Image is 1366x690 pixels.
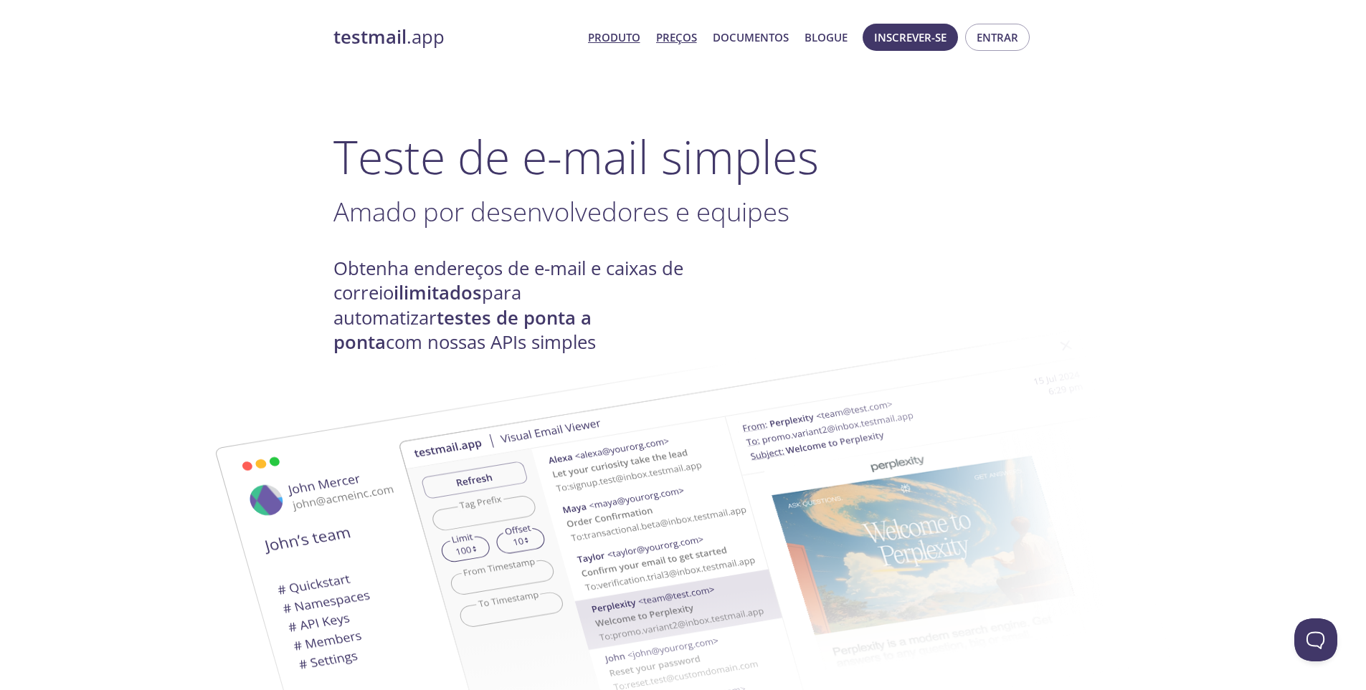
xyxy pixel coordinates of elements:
[1294,618,1337,661] iframe: Help Scout Beacon - Aberto
[713,30,789,44] font: Documentos
[805,28,848,47] a: Blogue
[407,24,445,49] font: .app
[386,330,596,355] font: com nossas APIs simples
[965,24,1030,51] button: Entrar
[333,24,407,49] font: testmail
[333,25,577,49] a: testmail.app
[588,30,640,44] font: Produto
[863,24,958,51] button: Inscrever-se
[394,280,482,305] font: ilimitados
[333,256,683,305] font: Obtenha endereços de e-mail e caixas de correio
[805,30,848,44] font: Blogue
[333,125,819,188] font: Teste de e-mail simples
[977,30,1018,44] font: Entrar
[333,280,521,330] font: para automatizar
[656,28,697,47] a: Preços
[874,30,947,44] font: Inscrever-se
[656,30,697,44] font: Preços
[333,305,592,355] font: testes de ponta a ponta
[588,28,640,47] a: Produto
[333,193,789,229] span: Amado por desenvolvedores e equipes
[713,28,789,47] a: Documentos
